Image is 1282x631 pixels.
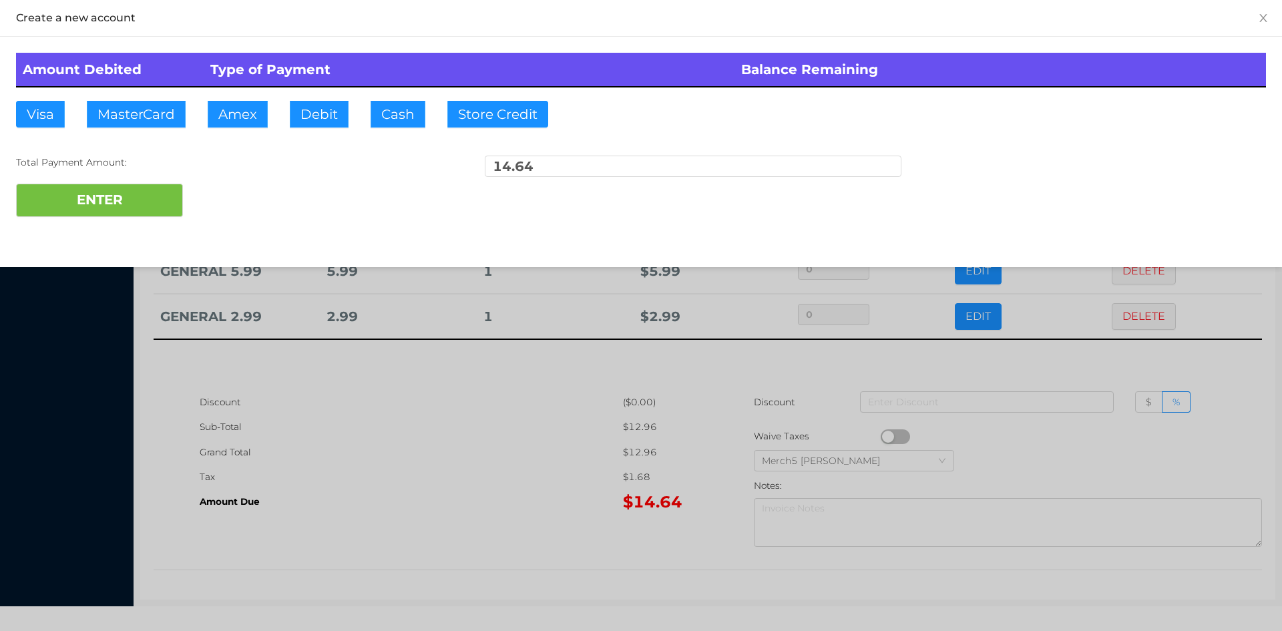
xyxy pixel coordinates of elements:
button: MasterCard [87,101,186,128]
i: icon: close [1258,13,1269,23]
th: Amount Debited [16,53,204,87]
button: Store Credit [447,101,548,128]
button: Debit [290,101,349,128]
button: Amex [208,101,268,128]
button: Visa [16,101,65,128]
th: Balance Remaining [734,53,1266,87]
th: Type of Payment [204,53,735,87]
div: Create a new account [16,11,1266,25]
button: ENTER [16,184,183,217]
button: Cash [371,101,425,128]
div: Total Payment Amount: [16,156,433,170]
